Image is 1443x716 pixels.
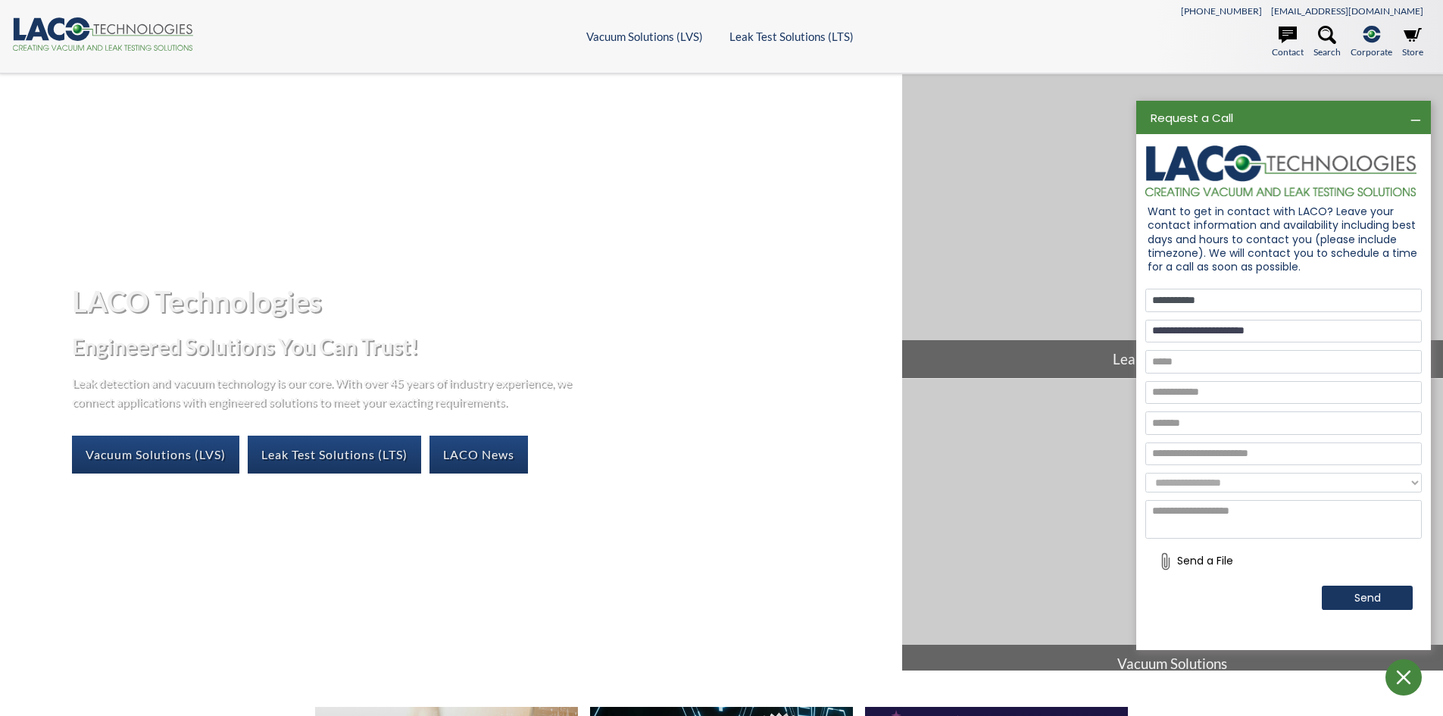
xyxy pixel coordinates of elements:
[902,379,1443,683] a: Vacuum Solutions
[72,333,889,361] h2: Engineered Solutions You Can Trust!
[248,436,421,474] a: Leak Test Solutions (LTS)
[902,645,1443,683] span: Vacuum Solutions
[1144,110,1401,126] div: Request a Call
[429,436,528,474] a: LACO News
[586,30,703,43] a: Vacuum Solutions (LVS)
[1272,26,1304,59] a: Contact
[1313,26,1341,59] a: Search
[1405,108,1423,127] div: Minimize
[1322,586,1413,610] button: Send
[1271,5,1423,17] a: [EMAIL_ADDRESS][DOMAIN_NAME]
[902,340,1443,378] span: Leak Test Solutions
[1351,45,1392,59] span: Corporate
[1136,200,1431,278] div: Want to get in contact with LACO? Leave your contact information and availability including best ...
[729,30,854,43] a: Leak Test Solutions (LTS)
[902,74,1443,378] a: Leak Test Solutions
[1145,145,1416,195] img: logo
[1402,26,1423,59] a: Store
[1181,5,1262,17] a: [PHONE_NUMBER]
[72,436,239,474] a: Vacuum Solutions (LVS)
[72,373,579,411] p: Leak detection and vacuum technology is our core. With over 45 years of industry experience, we c...
[72,283,889,320] h1: LACO Technologies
